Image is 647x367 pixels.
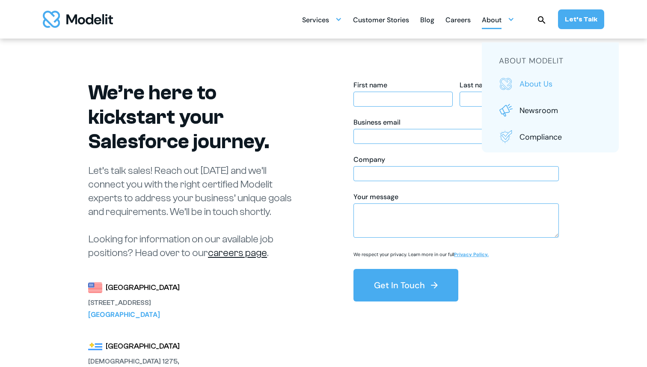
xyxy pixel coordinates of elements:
[353,192,559,202] div: Your message
[208,247,267,259] a: careers page
[454,251,489,257] a: Privacy Policy.
[499,77,602,91] a: About us
[519,131,602,143] p: Compliance
[499,130,602,144] a: Compliance
[519,78,602,90] p: About us
[429,280,439,290] img: arrow right
[88,298,182,308] div: [STREET_ADDRESS]
[499,55,602,67] h5: about modelit
[565,15,597,24] div: Let’s Talk
[302,12,329,29] div: Services
[445,12,471,29] div: Careers
[519,105,602,116] p: Newsroom
[420,11,434,28] a: Blog
[43,11,113,28] img: modelit logo
[482,11,514,28] div: About
[499,104,602,117] a: Newsroom
[353,81,453,90] div: First name
[558,9,604,29] a: Let’s Talk
[420,12,434,29] div: Blog
[353,118,559,127] div: Business email
[88,164,302,260] p: Let’s talk sales! Reach out [DATE] and we’ll connect you with the right certified Modelit experts...
[88,310,182,320] div: [GEOGRAPHIC_DATA]
[302,11,342,28] div: Services
[106,340,180,352] div: [GEOGRAPHIC_DATA]
[106,282,180,294] div: [GEOGRAPHIC_DATA]
[445,11,471,28] a: Careers
[374,279,425,291] div: Get In Touch
[88,81,302,154] h1: We’re here to kickstart your Salesforce journey.
[482,12,502,29] div: About
[43,11,113,28] a: home
[353,251,489,258] p: We respect your privacy. Learn more in our full
[353,155,559,164] div: Company
[460,81,559,90] div: Last name
[353,12,409,29] div: Customer Stories
[353,11,409,28] a: Customer Stories
[482,42,619,152] nav: About
[353,269,458,301] button: Get In Touch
